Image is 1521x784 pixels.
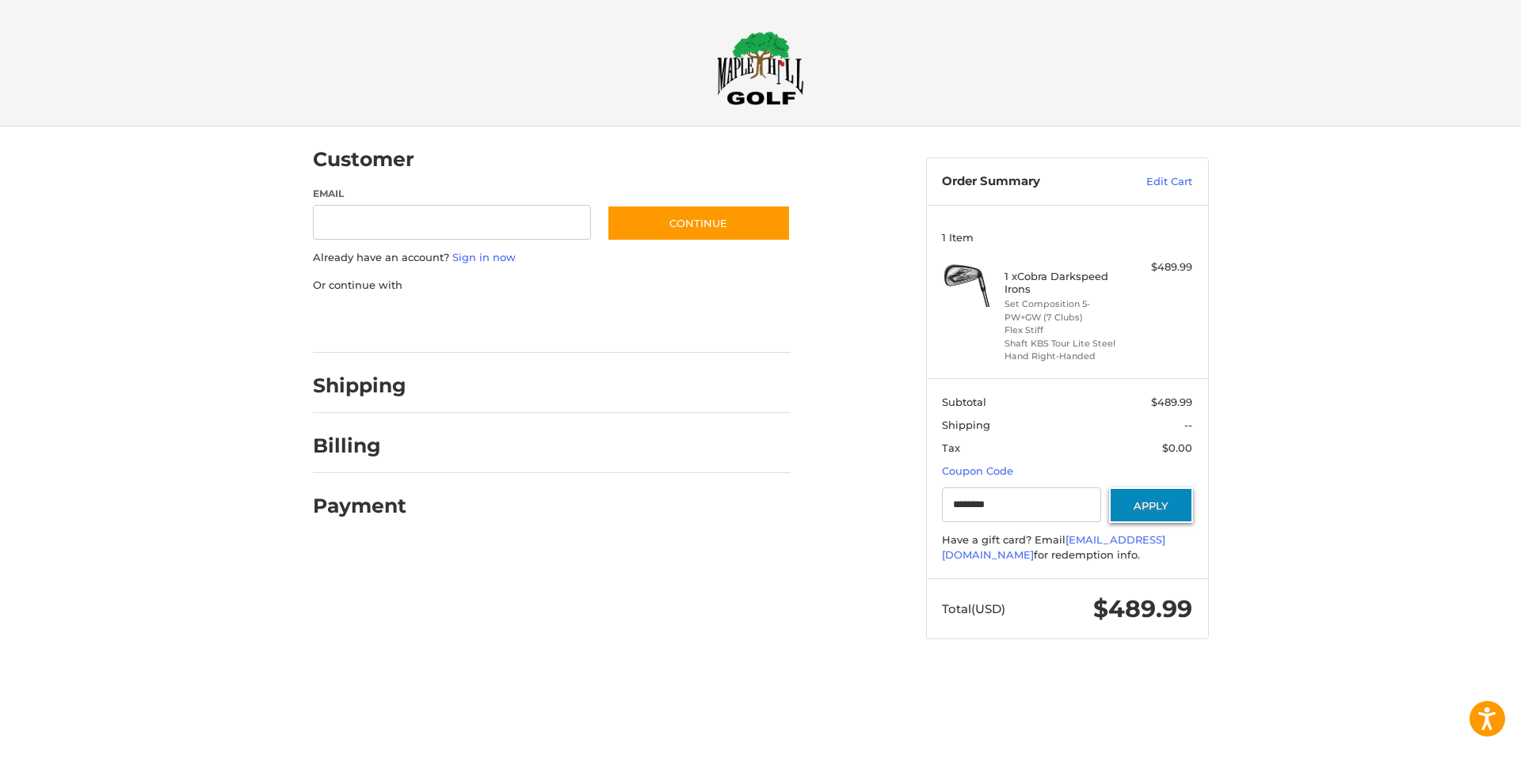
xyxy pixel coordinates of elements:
[942,231,1192,244] h3: 1 Item
[313,434,406,458] h2: Billing
[942,601,1005,616] span: Total (USD)
[1151,396,1192,408] span: $489.99
[442,309,561,337] iframe: PayPal-paylater
[942,532,1192,563] div: Have a gift card? Email for redemption info.
[717,31,804,105] img: Maple Hill Golf
[1112,174,1192,190] a: Edit Cart
[942,464,1013,477] a: Coupon Code
[313,250,791,266] p: Already have an account?
[1004,270,1126,296] h4: 1 x Cobra Darkspeed Irons
[1004,350,1126,363] li: Hand Right-Handed
[942,419,990,431] span: Shipping
[313,278,791,294] p: Or continue with
[1093,594,1192,623] span: $489.99
[307,309,426,337] iframe: PayPal-paypal
[313,147,414,172] h2: Customer
[1184,419,1192,431] span: --
[942,174,1112,190] h3: Order Summary
[942,441,960,454] span: Tax
[313,373,406,398] h2: Shipping
[1162,441,1192,454] span: $0.00
[1004,337,1126,350] li: Shaft KBS Tour Lite Steel
[313,494,406,518] h2: Payment
[1390,741,1521,784] iframe: Google Customer Reviews
[452,251,516,263] a: Sign in now
[576,309,695,337] iframe: PayPal-venmo
[1130,259,1192,275] div: $489.99
[942,396,986,408] span: Subtotal
[313,187,592,201] label: Email
[942,487,1101,523] input: Gift Certificate or Coupon Code
[607,205,791,241] button: Continue
[1004,324,1126,337] li: Flex Stiff
[1109,487,1193,523] button: Apply
[1004,297,1126,324] li: Set Composition 5-PW+GW (7 Clubs)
